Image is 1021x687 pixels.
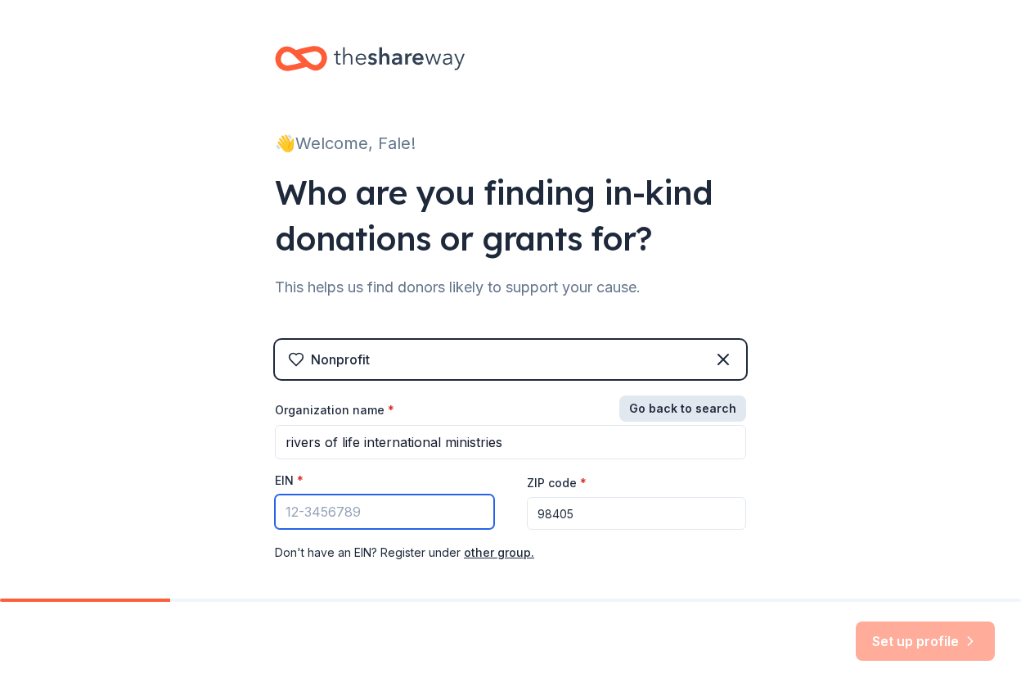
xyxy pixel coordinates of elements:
[619,395,746,422] button: Go back to search
[275,472,304,489] label: EIN
[311,350,370,369] div: Nonprofit
[464,543,534,563] button: other group.
[275,402,394,418] label: Organization name
[275,274,746,301] div: This helps us find donors likely to support your cause.
[275,169,746,261] div: Who are you finding in-kind donations or grants for?
[275,543,746,563] div: Don ' t have an EIN? Register under
[527,497,746,530] input: 12345 (U.S. only)
[527,475,587,491] label: ZIP code
[275,495,494,529] input: 12-3456789
[275,425,746,459] input: American Red Cross
[275,130,746,156] div: 👋 Welcome, Fale!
